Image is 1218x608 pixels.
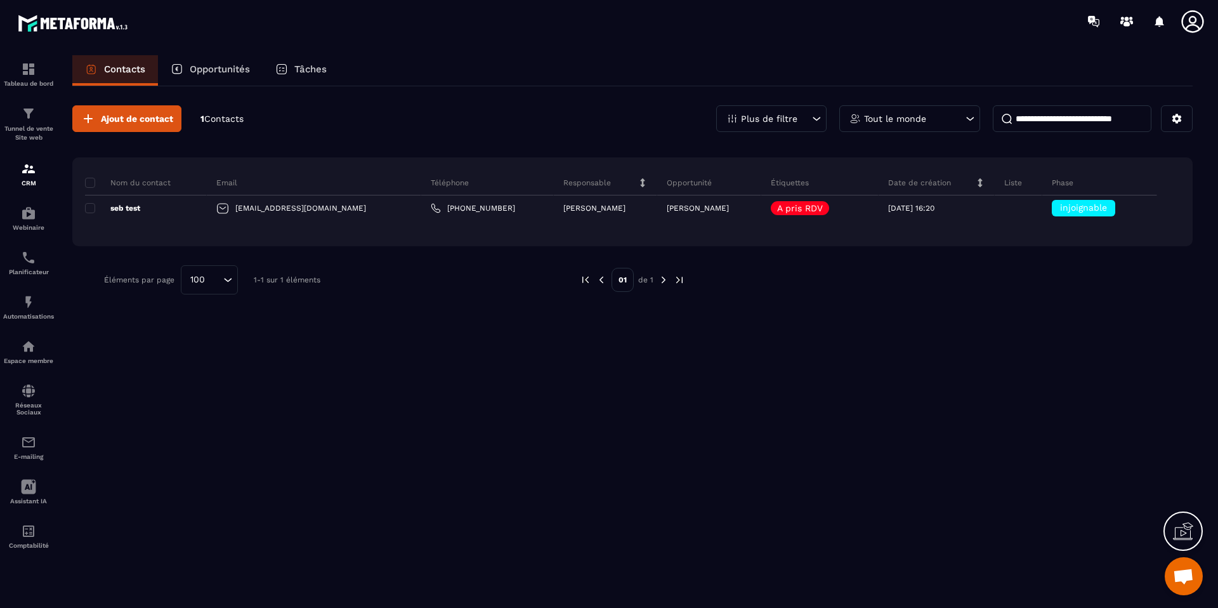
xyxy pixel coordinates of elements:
p: Contacts [104,63,145,75]
p: Planificateur [3,268,54,275]
p: Comptabilité [3,542,54,549]
button: Ajout de contact [72,105,181,132]
span: Contacts [204,114,244,124]
img: next [674,274,685,286]
img: scheduler [21,250,36,265]
input: Search for option [209,273,220,287]
p: Phase [1052,178,1073,188]
p: 1-1 sur 1 éléments [254,275,320,284]
p: [PERSON_NAME] [563,204,625,213]
img: logo [18,11,132,35]
a: [PHONE_NUMBER] [431,203,515,213]
p: Espace membre [3,357,54,364]
p: Téléphone [431,178,469,188]
p: E-mailing [3,453,54,460]
img: prev [580,274,591,286]
a: formationformationTunnel de vente Site web [3,96,54,152]
p: Éléments par page [104,275,174,284]
p: Nom du contact [85,178,171,188]
a: automationsautomationsAutomatisations [3,285,54,329]
img: automations [21,339,36,354]
p: [DATE] 16:20 [888,204,934,213]
img: formation [21,106,36,121]
p: Liste [1004,178,1022,188]
p: A pris RDV [777,204,823,213]
a: emailemailE-mailing [3,425,54,470]
a: schedulerschedulerPlanificateur [3,241,54,285]
div: Ouvrir le chat [1165,557,1203,595]
p: Étiquettes [771,178,809,188]
img: accountant [21,524,36,539]
img: next [658,274,669,286]
a: Tâches [263,55,339,86]
p: 1 [200,113,244,125]
p: CRM [3,180,54,187]
a: Contacts [72,55,158,86]
span: 100 [186,273,209,287]
a: formationformationCRM [3,152,54,196]
img: automations [21,206,36,221]
p: [PERSON_NAME] [667,204,729,213]
p: Webinaire [3,224,54,231]
span: injoignable [1060,202,1107,213]
p: 01 [612,268,634,292]
a: social-networksocial-networkRéseaux Sociaux [3,374,54,425]
img: formation [21,161,36,176]
a: formationformationTableau de bord [3,52,54,96]
p: Opportunité [667,178,712,188]
img: formation [21,62,36,77]
p: Réseaux Sociaux [3,402,54,416]
p: Tout le monde [864,114,926,123]
p: Opportunités [190,63,250,75]
p: Tâches [294,63,327,75]
p: Date de création [888,178,951,188]
p: Plus de filtre [741,114,797,123]
p: seb test [85,203,140,213]
div: Search for option [181,265,238,294]
img: email [21,435,36,450]
p: Tableau de bord [3,80,54,87]
a: accountantaccountantComptabilité [3,514,54,558]
p: Automatisations [3,313,54,320]
p: Assistant IA [3,498,54,505]
p: Tunnel de vente Site web [3,124,54,142]
img: automations [21,294,36,310]
p: de 1 [638,275,653,285]
a: Assistant IA [3,470,54,514]
a: automationsautomationsWebinaire [3,196,54,241]
img: prev [596,274,607,286]
p: Responsable [563,178,611,188]
a: Opportunités [158,55,263,86]
span: Ajout de contact [101,112,173,125]
a: automationsautomationsEspace membre [3,329,54,374]
img: social-network [21,383,36,399]
p: Email [216,178,237,188]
